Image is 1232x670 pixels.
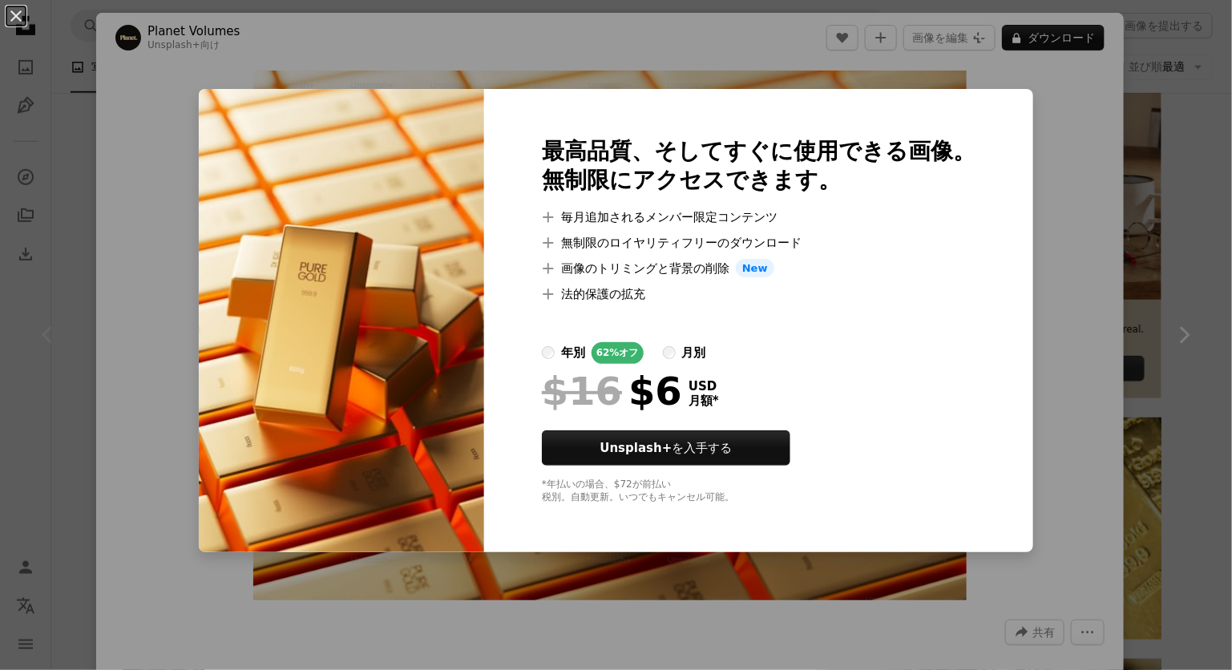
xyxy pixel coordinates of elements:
h2: 最高品質、そしてすぐに使用できる画像。 無制限にアクセスできます。 [542,137,976,195]
input: 年別62%オフ [542,346,555,359]
span: New [736,259,774,278]
input: 月別 [663,346,676,359]
span: $16 [542,370,622,412]
span: USD [689,379,719,394]
img: premium_photo-1678025061535-91fe679f8105 [199,89,484,553]
div: *年払いの場合、 $72 が前払い 税別。自動更新。いつでもキャンセル可能。 [542,478,976,504]
li: 無制限のロイヤリティフリーのダウンロード [542,233,976,252]
strong: Unsplash+ [600,441,673,455]
li: 毎月追加されるメンバー限定コンテンツ [542,208,976,227]
div: 年別 [561,343,585,362]
div: 月別 [682,343,706,362]
li: 法的保護の拡充 [542,285,976,304]
div: $6 [542,370,682,412]
button: Unsplash+を入手する [542,430,790,466]
li: 画像のトリミングと背景の削除 [542,259,976,278]
div: 62% オフ [592,342,644,364]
